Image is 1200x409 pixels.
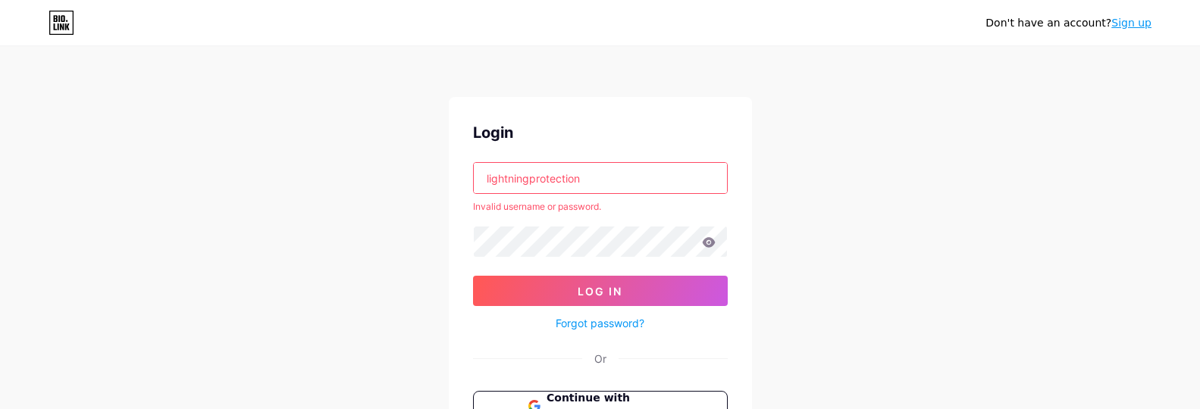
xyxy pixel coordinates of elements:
[473,121,728,144] div: Login
[473,200,728,214] div: Invalid username or password.
[1111,17,1151,29] a: Sign up
[578,285,622,298] span: Log In
[473,276,728,306] button: Log In
[594,351,606,367] div: Or
[985,15,1151,31] div: Don't have an account?
[556,315,644,331] a: Forgot password?
[474,163,727,193] input: Username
